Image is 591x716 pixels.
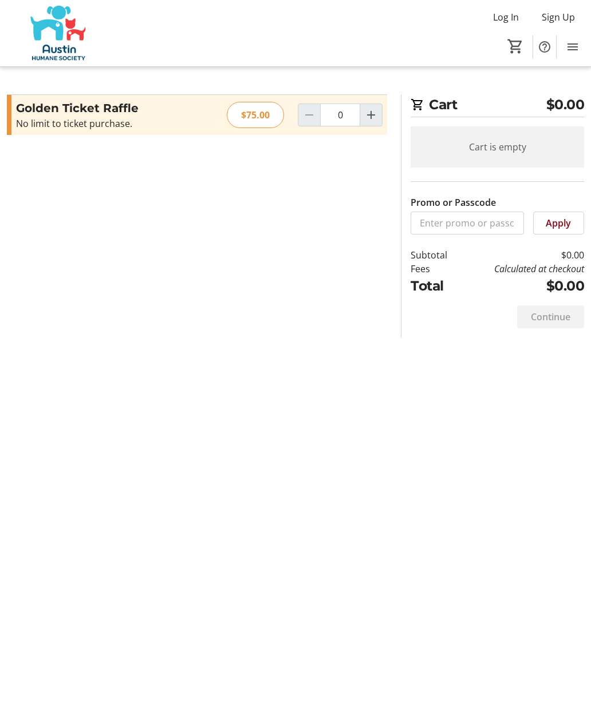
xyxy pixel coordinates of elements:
td: Calculated at checkout [461,262,584,276]
td: Subtotal [411,248,461,262]
label: Promo or Passcode [411,196,496,209]
button: Increment by one [360,104,382,126]
button: Sign Up [533,8,584,26]
button: Menu [561,35,584,58]
span: $0.00 [546,94,585,114]
h2: Cart [411,94,584,117]
div: $75.00 [227,102,284,128]
div: Cart is empty [411,126,584,168]
span: Log In [493,10,519,24]
h3: Golden Ticket Raffle [16,100,213,117]
span: Sign Up [542,10,575,24]
td: $0.00 [461,248,584,262]
input: Enter promo or passcode [411,212,524,234]
button: Apply [533,212,584,234]
button: Help [533,35,556,58]
td: Fees [411,262,461,276]
span: Apply [546,216,571,230]
img: Austin Humane Society's Logo [7,5,109,62]
input: Golden Ticket Raffle Quantity [320,104,360,126]
td: Total [411,276,461,296]
button: Log In [484,8,528,26]
button: Cart [505,36,526,57]
div: No limit to ticket purchase. [16,117,213,130]
td: $0.00 [461,276,584,296]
